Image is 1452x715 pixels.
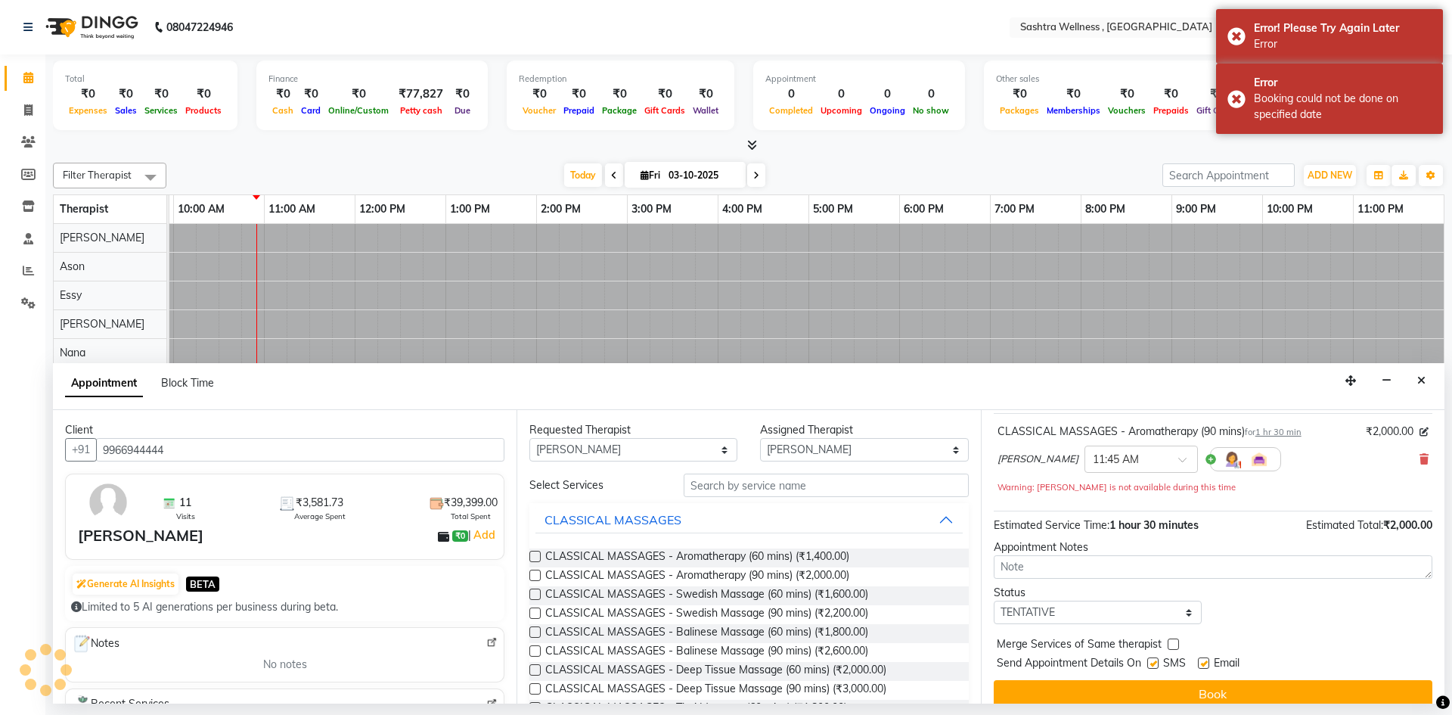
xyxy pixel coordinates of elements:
span: Memberships [1043,105,1104,116]
span: Therapist [60,202,108,216]
span: Gift Cards [641,105,689,116]
div: Assigned Therapist [760,422,968,438]
a: Add [471,526,498,544]
span: Nana [60,346,85,359]
span: BETA [186,577,219,591]
div: ₹0 [1043,85,1104,103]
div: ₹0 [111,85,141,103]
div: ₹0 [689,85,722,103]
div: ₹0 [297,85,324,103]
input: Search by service name [684,474,969,497]
span: Voucher [519,105,560,116]
small: for [1245,427,1302,437]
div: 0 [765,85,817,103]
button: ADD NEW [1304,165,1356,186]
a: 1:00 PM [446,198,494,220]
div: ₹0 [141,85,181,103]
span: Notes [72,634,119,654]
a: 9:00 PM [1172,198,1220,220]
span: Today [564,163,602,187]
span: Due [451,105,474,116]
div: Error [1254,36,1432,52]
a: 11:00 PM [1354,198,1407,220]
small: Warning: [PERSON_NAME] is not available during this time [997,482,1236,493]
a: 5:00 PM [809,198,857,220]
span: ₹2,000.00 [1366,424,1413,440]
div: Error! Please Try Again Later [1254,20,1432,36]
div: Total [65,73,225,85]
span: ADD NEW [1308,169,1352,181]
span: No show [909,105,953,116]
span: 1 hr 30 min [1255,427,1302,437]
input: Search by Name/Mobile/Email/Code [96,438,504,462]
div: CLASSICAL MASSAGES - Aromatherapy (90 mins) [997,424,1302,440]
span: Cash [268,105,297,116]
input: 2025-10-03 [664,164,740,187]
span: Visits [176,511,195,522]
img: Hairdresser.png [1223,450,1241,468]
div: ₹0 [65,85,111,103]
a: 7:00 PM [991,198,1038,220]
img: Interior.png [1250,450,1268,468]
div: Error [1254,75,1432,91]
button: Generate AI Insights [73,574,178,595]
span: Completed [765,105,817,116]
span: Services [141,105,181,116]
span: Prepaids [1149,105,1193,116]
span: Send Appointment Details On [997,655,1141,674]
button: CLASSICAL MASSAGES [535,506,962,533]
span: Card [297,105,324,116]
span: CLASSICAL MASSAGES - Balinese Massage (90 mins) (₹2,600.00) [545,643,868,662]
span: Block Time [161,376,214,390]
a: 3:00 PM [628,198,675,220]
button: Close [1410,369,1432,393]
div: 0 [866,85,909,103]
span: [PERSON_NAME] [997,452,1078,467]
button: Book [994,680,1432,707]
div: ₹0 [268,85,297,103]
span: Ason [60,260,85,273]
span: Filter Therapist [63,169,132,181]
span: 11 [179,495,191,511]
div: Appointment [765,73,953,85]
span: Gift Cards [1193,105,1241,116]
div: ₹0 [598,85,641,103]
div: ₹0 [519,85,560,103]
span: Recent Services [72,695,169,713]
span: Essy [60,288,82,302]
span: CLASSICAL MASSAGES - Swedish Massage (60 mins) (₹1,600.00) [545,586,868,605]
div: CLASSICAL MASSAGES [544,511,681,529]
span: Ongoing [866,105,909,116]
span: Prepaid [560,105,598,116]
a: 10:00 AM [174,198,228,220]
span: ₹2,000.00 [1383,518,1432,532]
span: Average Spent [294,511,346,522]
div: 0 [909,85,953,103]
span: Email [1214,655,1239,674]
img: avatar [86,480,130,524]
div: Client [65,422,504,438]
span: CLASSICAL MASSAGES - Deep Tissue Massage (60 mins) (₹2,000.00) [545,662,886,681]
div: ₹0 [641,85,689,103]
span: Fri [637,169,664,181]
i: Edit price [1419,427,1429,437]
div: ₹0 [1149,85,1193,103]
div: 0 [817,85,866,103]
span: Packages [996,105,1043,116]
a: 11:00 AM [265,198,319,220]
span: CLASSICAL MASSAGES - Aromatherapy (60 mins) (₹1,400.00) [545,549,849,567]
span: Online/Custom [324,105,392,116]
span: No notes [263,657,307,673]
div: Finance [268,73,476,85]
span: 1 hour 30 minutes [1109,518,1199,532]
span: CLASSICAL MASSAGES - Balinese Massage (60 mins) (₹1,800.00) [545,624,868,643]
span: Sales [111,105,141,116]
div: Status [994,585,1202,601]
span: Vouchers [1104,105,1149,116]
span: Estimated Total: [1306,518,1383,532]
div: [PERSON_NAME] [78,524,203,547]
span: SMS [1163,655,1186,674]
a: 2:00 PM [537,198,585,220]
div: ₹0 [181,85,225,103]
img: logo [39,6,142,48]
